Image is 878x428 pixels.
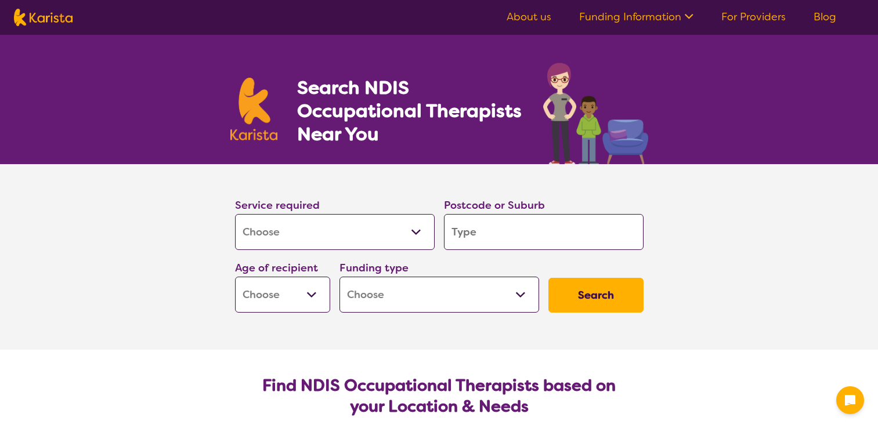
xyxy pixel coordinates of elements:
[14,9,73,26] img: Karista logo
[721,10,786,24] a: For Providers
[235,198,320,212] label: Service required
[548,278,644,313] button: Search
[444,198,545,212] label: Postcode or Suburb
[244,375,634,417] h2: Find NDIS Occupational Therapists based on your Location & Needs
[814,10,836,24] a: Blog
[579,10,693,24] a: Funding Information
[297,76,523,146] h1: Search NDIS Occupational Therapists Near You
[507,10,551,24] a: About us
[230,78,278,140] img: Karista logo
[444,214,644,250] input: Type
[339,261,409,275] label: Funding type
[543,63,648,164] img: occupational-therapy
[235,261,318,275] label: Age of recipient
